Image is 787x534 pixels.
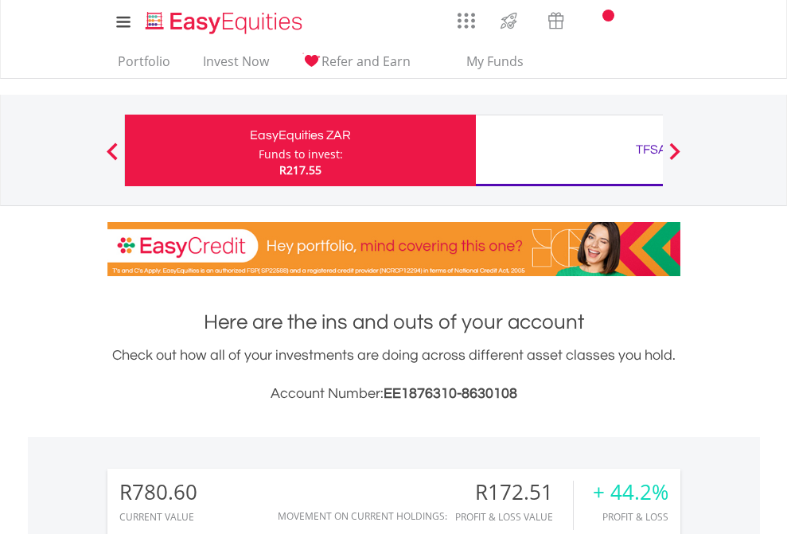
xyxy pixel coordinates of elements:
div: CURRENT VALUE [119,512,197,522]
a: My Profile [660,4,701,39]
a: Portfolio [111,53,177,78]
a: AppsGrid [447,4,485,29]
span: R217.55 [279,162,321,177]
span: My Funds [443,51,547,72]
a: Home page [139,4,309,36]
a: FAQ's and Support [620,4,660,36]
a: Refer and Earn [295,53,417,78]
div: EasyEquities ZAR [134,124,466,146]
h1: Here are the ins and outs of your account [107,308,680,337]
button: Previous [96,150,128,166]
img: thrive-v2.svg [496,8,522,33]
div: Profit & Loss Value [455,512,573,522]
button: Next [659,150,691,166]
h3: Account Number: [107,383,680,405]
img: EasyCredit Promotion Banner [107,222,680,276]
div: Funds to invest: [259,146,343,162]
img: EasyEquities_Logo.png [142,10,309,36]
div: R172.51 [455,481,573,504]
div: Profit & Loss [593,512,668,522]
a: Notifications [579,4,620,36]
img: grid-menu-icon.svg [458,12,475,29]
span: EE1876310-8630108 [384,386,517,401]
div: + 44.2% [593,481,668,504]
img: vouchers-v2.svg [543,8,569,33]
a: Invest Now [197,53,275,78]
span: Refer and Earn [321,53,411,70]
div: R780.60 [119,481,197,504]
div: Check out how all of your investments are doing across different asset classes you hold. [107,345,680,405]
div: Movement on Current Holdings: [278,511,447,521]
a: Vouchers [532,4,579,33]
